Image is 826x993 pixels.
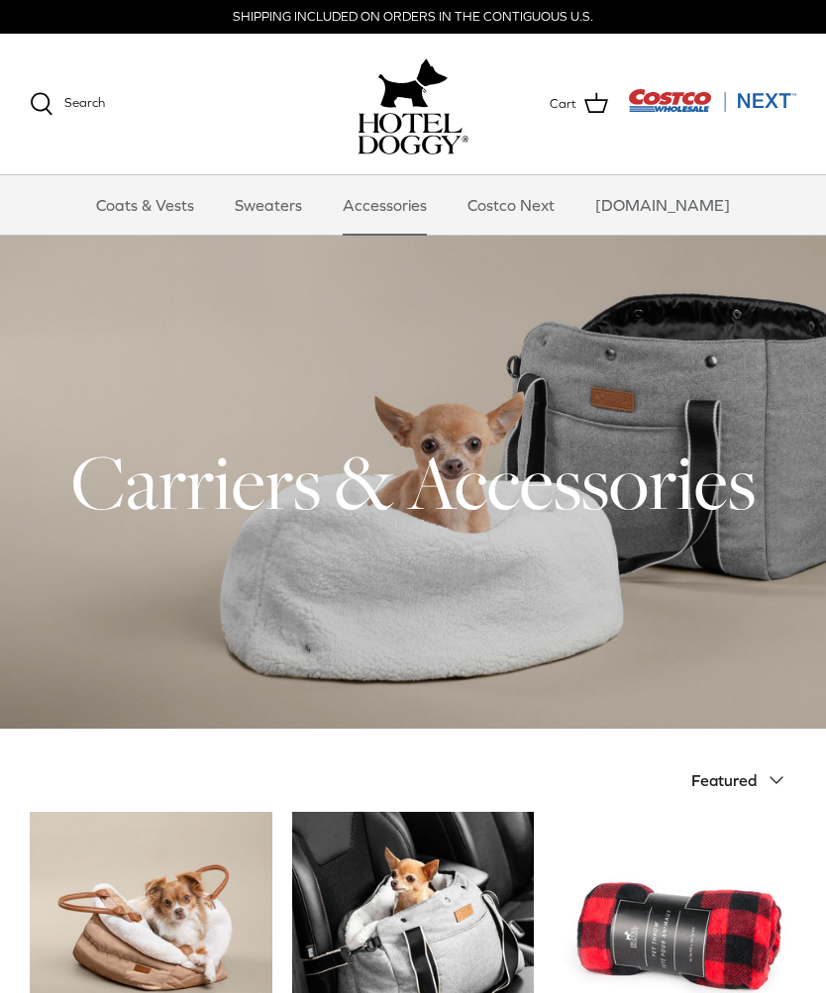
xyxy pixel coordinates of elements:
[30,92,105,116] a: Search
[691,771,757,789] span: Featured
[628,101,796,116] a: Visit Costco Next
[358,113,468,154] img: hoteldoggycom
[78,175,212,235] a: Coats & Vests
[325,175,445,235] a: Accessories
[550,94,576,115] span: Cart
[378,53,448,113] img: hoteldoggy.com
[450,175,572,235] a: Costco Next
[358,53,468,154] a: hoteldoggy.com hoteldoggycom
[691,758,796,802] button: Featured
[550,91,608,117] a: Cart
[217,175,320,235] a: Sweaters
[64,95,105,110] span: Search
[577,175,748,235] a: [DOMAIN_NAME]
[628,88,796,113] img: Costco Next
[30,434,796,531] h1: Carriers & Accessories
